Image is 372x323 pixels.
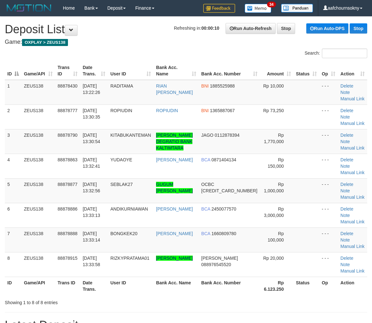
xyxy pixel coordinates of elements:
[110,206,148,211] span: ANDIKURNIAWAN
[260,277,294,295] th: Rp 6.123.250
[264,182,284,193] span: Rp 1,000,000
[319,252,338,277] td: - - -
[263,108,284,113] span: Rp 73,250
[340,139,350,144] a: Note
[5,252,21,277] td: 8
[83,206,100,218] span: [DATE] 13:33:13
[58,206,78,211] span: 88878886
[21,62,55,80] th: Game/API: activate to sort column ascending
[210,108,235,113] span: Copy 1365887067 to clipboard
[319,80,338,105] td: - - -
[110,256,149,261] span: RIZKYPRATAMA01
[5,154,21,178] td: 4
[319,62,338,80] th: Op: activate to sort column ascending
[199,62,260,80] th: Bank Acc. Number: activate to sort column ascending
[201,133,213,138] span: JAGO
[263,256,284,261] span: Rp 20,000
[153,277,199,295] th: Bank Acc. Name
[294,62,319,80] th: Status: activate to sort column ascending
[260,62,294,80] th: Amount: activate to sort column ascending
[156,256,193,261] a: [PERSON_NAME]
[5,277,21,295] th: ID
[156,108,178,113] a: ROPIUDIN
[340,219,365,224] a: Manual Link
[21,154,55,178] td: ZEUS138
[83,108,100,119] span: [DATE] 13:30:35
[281,4,313,12] img: panduan.png
[340,121,365,126] a: Manual Link
[110,157,132,162] span: YUDAOYE
[201,26,219,31] strong: 00:00:10
[210,83,235,88] span: Copy 1885525988 to clipboard
[21,252,55,277] td: ZEUS138
[268,231,284,242] span: Rp 100,000
[340,268,365,273] a: Manual Link
[174,26,219,31] span: Refreshing in:
[201,206,210,211] span: BCA
[340,164,350,169] a: Note
[21,277,55,295] th: Game/API
[201,157,210,162] span: BCA
[108,62,153,80] th: User ID: activate to sort column ascending
[156,157,193,162] a: [PERSON_NAME]
[319,227,338,252] td: - - -
[110,231,138,236] span: BONGKEK20
[226,23,276,34] a: Run Auto-Refresh
[156,206,193,211] a: [PERSON_NAME]
[340,114,350,119] a: Note
[156,182,193,193] a: GUGUM [PERSON_NAME]
[110,108,132,113] span: ROPIUDIN
[201,108,209,113] span: BNI
[58,182,78,187] span: 88878877
[340,262,350,267] a: Note
[340,188,350,193] a: Note
[338,277,367,295] th: Action
[340,256,353,261] a: Delete
[340,170,365,175] a: Manual Link
[22,39,68,46] span: OXPLAY > ZEUS138
[5,62,21,80] th: ID: activate to sort column descending
[268,157,284,169] span: Rp 150,000
[5,129,21,154] td: 3
[5,39,367,45] h4: Game:
[305,49,367,58] label: Search:
[340,195,365,200] a: Manual Link
[319,277,338,295] th: Op
[5,23,367,36] h1: Deposit List
[83,133,100,144] span: [DATE] 13:30:54
[58,108,78,113] span: 88878777
[201,256,238,261] span: [PERSON_NAME]
[340,83,353,88] a: Delete
[340,96,365,101] a: Manual Link
[21,104,55,129] td: ZEUS138
[83,256,100,267] span: [DATE] 13:33:58
[340,231,353,236] a: Delete
[156,83,193,95] a: RIAN [PERSON_NAME]
[319,154,338,178] td: - - -
[153,62,199,80] th: Bank Acc. Name: activate to sort column ascending
[319,129,338,154] td: - - -
[58,133,78,138] span: 88878790
[201,262,231,267] span: Copy 088976545520 to clipboard
[245,4,272,13] img: Button%20Memo.svg
[340,90,350,95] a: Note
[264,133,284,144] span: Rp 1,770,000
[110,182,133,187] span: SEBLAK27
[58,83,78,88] span: 88878430
[201,182,214,187] span: OCBC
[201,83,209,88] span: BNI
[199,277,260,295] th: Bank Acc. Number
[5,178,21,203] td: 5
[58,256,78,261] span: 88878915
[340,206,353,211] a: Delete
[212,231,236,236] span: Copy 1660809780 to clipboard
[5,80,21,105] td: 1
[5,104,21,129] td: 2
[212,206,236,211] span: Copy 2450077570 to clipboard
[340,237,350,242] a: Note
[5,227,21,252] td: 7
[340,182,353,187] a: Delete
[319,203,338,227] td: - - -
[264,206,284,218] span: Rp 3,000,000
[215,133,240,138] span: Copy 0112878394 to clipboard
